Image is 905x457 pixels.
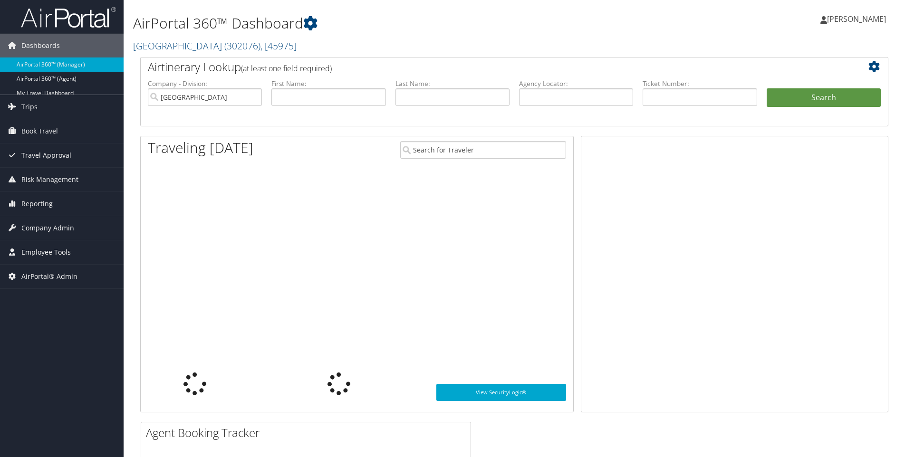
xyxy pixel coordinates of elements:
[395,79,510,88] label: Last Name:
[21,6,116,29] img: airportal-logo.png
[260,39,297,52] span: , [ 45975 ]
[820,5,895,33] a: [PERSON_NAME]
[21,34,60,57] span: Dashboards
[21,265,77,288] span: AirPortal® Admin
[21,216,74,240] span: Company Admin
[21,95,38,119] span: Trips
[146,425,471,441] h2: Agent Booking Tracker
[148,79,262,88] label: Company - Division:
[21,192,53,216] span: Reporting
[643,79,757,88] label: Ticket Number:
[224,39,260,52] span: ( 302076 )
[21,168,78,191] span: Risk Management
[400,141,566,159] input: Search for Traveler
[827,14,886,24] span: [PERSON_NAME]
[21,143,71,167] span: Travel Approval
[21,119,58,143] span: Book Travel
[133,39,297,52] a: [GEOGRAPHIC_DATA]
[519,79,633,88] label: Agency Locator:
[241,63,332,74] span: (at least one field required)
[767,88,881,107] button: Search
[436,384,566,401] a: View SecurityLogic®
[21,240,71,264] span: Employee Tools
[133,13,641,33] h1: AirPortal 360™ Dashboard
[148,138,253,158] h1: Traveling [DATE]
[271,79,385,88] label: First Name:
[148,59,818,75] h2: Airtinerary Lookup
